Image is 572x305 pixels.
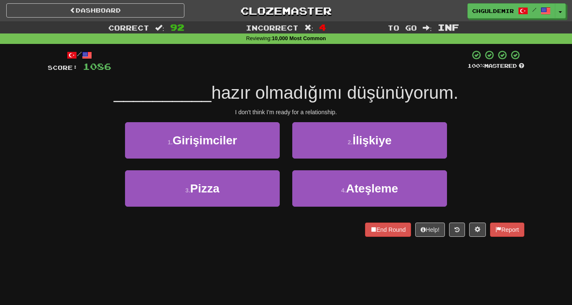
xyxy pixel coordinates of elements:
div: I don't think I'm ready for a relationship. [48,108,524,116]
span: Inf [438,22,459,32]
span: 100 % [467,62,484,69]
button: 1.Girişimciler [125,122,280,159]
button: 3.Pizza [125,170,280,207]
span: Incorrect [246,23,299,32]
a: Dashboard [6,3,184,18]
span: : [304,24,314,31]
button: End Round [365,223,411,237]
small: 1 . [168,139,173,146]
span: : [423,24,432,31]
small: 2 . [347,139,352,146]
span: : [155,24,164,31]
span: Score: [48,64,78,71]
span: İlişkiye [352,134,391,147]
a: Clozemaster [197,3,375,18]
span: hazır olmadığımı düşünüyorum. [211,83,458,103]
strong: 10,000 Most Common [272,36,326,41]
span: chguldemir [472,7,514,15]
span: Pizza [190,182,220,195]
span: 92 [170,22,184,32]
button: Round history (alt+y) [449,223,465,237]
span: Correct [108,23,149,32]
span: __________ [114,83,212,103]
span: Ateşleme [346,182,398,195]
div: Mastered [467,62,524,70]
small: 3 . [185,187,190,194]
a: chguldemir / [467,3,555,18]
div: / [48,50,111,60]
button: 2.İlişkiye [292,122,447,159]
span: 4 [319,22,326,32]
span: 1086 [83,61,111,72]
button: Help! [415,223,445,237]
small: 4 . [341,187,346,194]
span: To go [388,23,417,32]
button: 4.Ateşleme [292,170,447,207]
button: Report [490,223,524,237]
span: Girişimciler [173,134,237,147]
span: / [532,7,536,13]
